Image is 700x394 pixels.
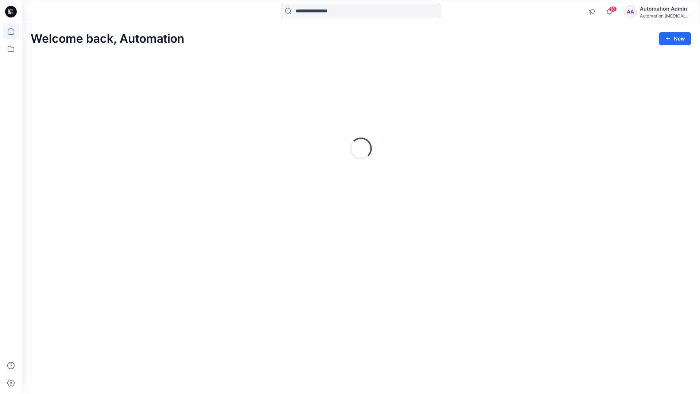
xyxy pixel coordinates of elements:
[659,32,691,45] button: New
[624,5,637,18] div: AA
[31,32,184,46] h2: Welcome back, Automation
[640,13,691,19] div: Automation [MEDICAL_DATA]...
[640,4,691,13] div: Automation Admin
[609,6,617,12] span: 18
